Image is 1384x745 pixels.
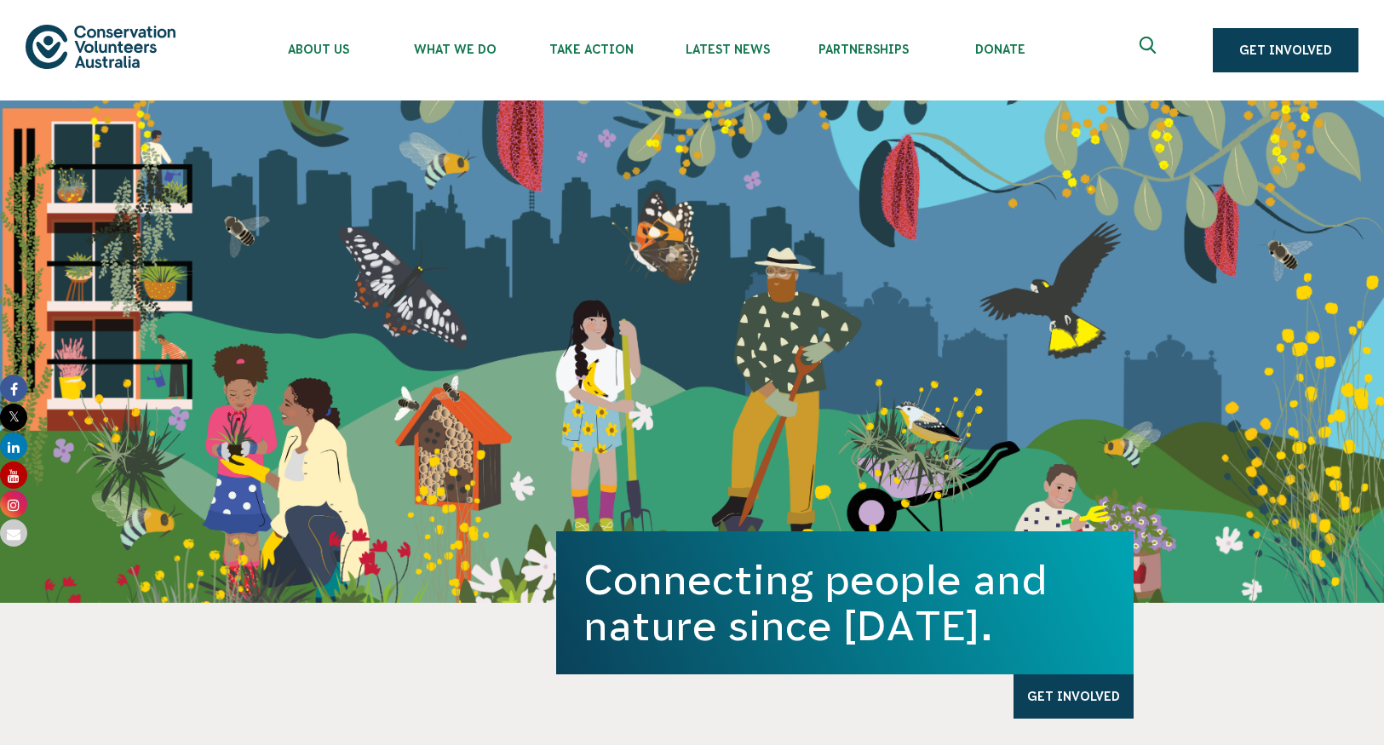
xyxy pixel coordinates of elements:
span: About Us [250,43,387,56]
span: Take Action [523,43,659,56]
span: What We Do [387,43,523,56]
a: Get Involved [1014,674,1134,719]
span: Latest News [659,43,795,56]
span: Partnerships [795,43,932,56]
img: logo.svg [26,25,175,68]
button: Expand search box Close search box [1129,30,1170,71]
a: Get Involved [1213,28,1358,72]
span: Expand search box [1140,37,1161,64]
span: Donate [932,43,1068,56]
h1: Connecting people and nature since [DATE]. [583,557,1106,649]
